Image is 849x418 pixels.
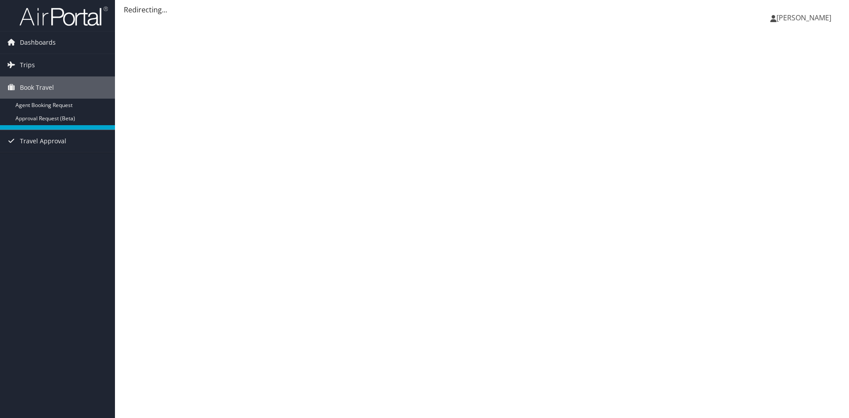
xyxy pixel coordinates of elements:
[776,13,831,23] span: [PERSON_NAME]
[19,6,108,27] img: airportal-logo.png
[20,31,56,54] span: Dashboards
[770,4,840,31] a: [PERSON_NAME]
[20,77,54,99] span: Book Travel
[20,130,66,152] span: Travel Approval
[124,4,840,15] div: Redirecting...
[20,54,35,76] span: Trips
